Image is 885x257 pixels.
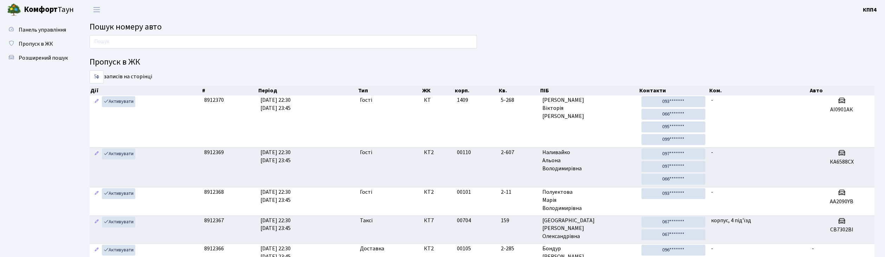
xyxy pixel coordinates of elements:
th: ЖК [421,86,454,95]
span: [DATE] 22:30 [DATE] 23:45 [260,149,291,164]
span: [GEOGRAPHIC_DATA] [PERSON_NAME] Олександрівна [542,217,636,241]
input: Пошук [90,35,477,48]
button: Переключити навігацію [88,4,105,15]
a: Активувати [102,245,135,256]
span: Гості [360,188,372,196]
span: 8912366 [204,245,224,252]
label: записів на сторінці [90,70,152,84]
a: Активувати [102,188,135,199]
a: Редагувати [92,96,101,107]
span: 2-607 [501,149,537,157]
span: Пропуск в ЖК [19,40,53,48]
span: 00105 [457,245,471,252]
a: Активувати [102,217,135,228]
span: [DATE] 22:30 [DATE] 23:45 [260,188,291,204]
a: Розширений пошук [4,51,74,65]
img: logo.png [7,3,21,17]
a: Редагувати [92,149,101,159]
span: 00110 [457,149,471,156]
span: 2-11 [501,188,537,196]
span: Гості [360,96,372,104]
a: Редагувати [92,188,101,199]
span: 00101 [457,188,471,196]
h5: КА6588СХ [812,159,872,165]
span: 8912370 [204,96,224,104]
span: - [711,188,713,196]
a: Редагувати [92,217,101,228]
span: Пошук номеру авто [90,21,162,33]
h5: СВ7302ВІ [812,226,872,233]
span: Таксі [360,217,373,225]
span: КТ2 [424,188,451,196]
span: 5-268 [501,96,537,104]
span: Таун [24,4,74,16]
th: Дії [90,86,201,95]
a: Пропуск в ЖК [4,37,74,51]
th: Ком. [709,86,809,95]
span: КТ7 [424,217,451,225]
th: корп. [454,86,498,95]
span: 2-285 [501,245,537,253]
span: 159 [501,217,537,225]
span: 8912368 [204,188,224,196]
span: КТ [424,96,451,104]
span: - [711,149,713,156]
th: Кв. [498,86,540,95]
span: 1409 [457,96,468,104]
span: Панель управління [19,26,66,34]
span: 8912367 [204,217,224,224]
span: Доставка [360,245,384,253]
span: - [711,96,713,104]
b: Комфорт [24,4,58,15]
h4: Пропуск в ЖК [90,57,874,67]
th: Період [258,86,357,95]
select: записів на сторінці [90,70,104,84]
a: КПП4 [863,6,877,14]
span: - [812,245,814,252]
span: корпус, 4 під'їзд [711,217,751,224]
th: # [201,86,258,95]
th: ПІБ [540,86,639,95]
a: Панель управління [4,23,74,37]
span: 00704 [457,217,471,224]
a: Активувати [102,149,135,159]
span: [DATE] 22:30 [DATE] 23:45 [260,96,291,112]
a: Активувати [102,96,135,107]
span: [DATE] 22:30 [DATE] 23:45 [260,217,291,232]
span: Наливайко Альона Володимирівна [542,149,636,173]
span: Полуектова Марія Володимирівна [542,188,636,212]
th: Контакти [639,86,708,95]
span: - [711,245,713,252]
h5: АА2090YB [812,198,872,205]
a: Редагувати [92,245,101,256]
th: Авто [809,86,874,95]
span: Розширений пошук [19,54,68,62]
span: 8912369 [204,149,224,156]
span: Гості [360,149,372,157]
span: [PERSON_NAME] Вікторія [PERSON_NAME] [542,96,636,120]
span: КТ2 [424,149,451,157]
th: Тип [357,86,421,95]
span: КТ2 [424,245,451,253]
h5: АІ0901АК [812,106,872,113]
